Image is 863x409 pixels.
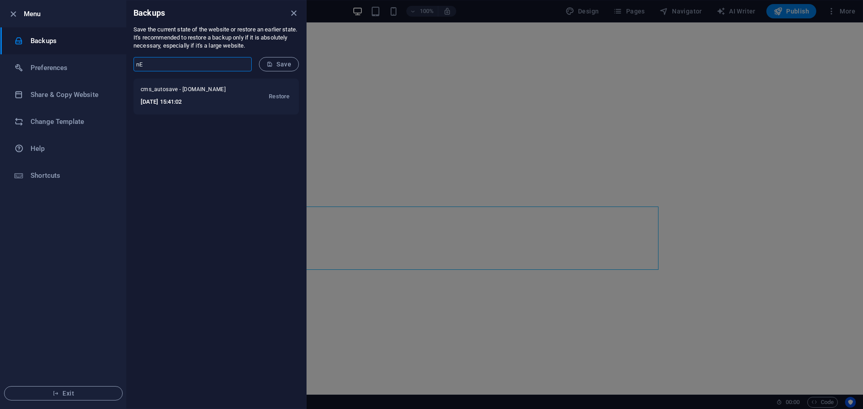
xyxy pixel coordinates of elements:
[141,97,237,107] h6: [DATE] 15:41:02
[288,8,299,18] button: close
[31,89,114,100] h6: Share & Copy Website
[4,386,123,400] button: Exit
[267,61,291,68] span: Save
[12,390,115,397] span: Exit
[31,116,114,127] h6: Change Template
[259,57,299,71] button: Save
[0,135,126,162] a: Help
[31,170,114,181] h6: Shortcuts
[31,143,114,154] h6: Help
[133,8,165,18] h6: Backups
[269,91,289,102] span: Restore
[141,86,237,97] span: cms_autosave - [DOMAIN_NAME]
[31,35,114,46] h6: Backups
[31,62,114,73] h6: Preferences
[24,9,119,19] h6: Menu
[133,57,252,71] input: Enter a name for a new backup (optional)
[133,26,299,50] p: Save the current state of the website or restore an earlier state. It's recommended to restore a ...
[267,86,292,107] button: Restore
